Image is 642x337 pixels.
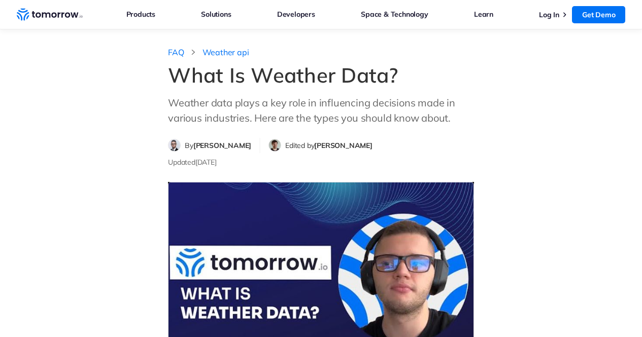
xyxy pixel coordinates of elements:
[314,141,372,150] span: [PERSON_NAME]
[17,7,83,22] a: Home link
[269,139,281,151] img: Joel Taylor editor profile picture
[572,6,625,23] a: Get Demo
[168,158,216,167] span: Updated [DATE]
[168,139,180,151] img: Filip Dimkovski
[539,10,559,19] a: Log In
[168,63,474,87] h1: What Is Weather Data?
[126,8,155,21] a: Products
[285,141,373,150] span: Edited by
[361,8,428,21] a: Space & Technology
[474,8,493,21] a: Learn
[168,95,474,126] p: Weather data plays a key role in influencing decisions made in various industries. Here are the t...
[202,47,249,58] a: Weather api
[277,8,315,21] a: Developers
[168,47,184,58] a: FAQ
[201,8,231,21] a: Solutions
[185,141,251,150] span: By
[193,141,251,150] span: [PERSON_NAME]
[168,45,474,58] nav: breadcrumb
